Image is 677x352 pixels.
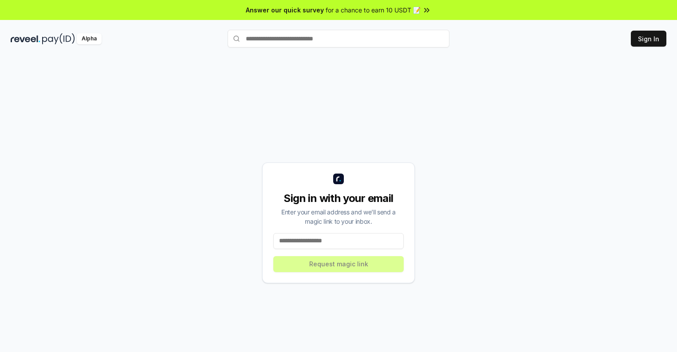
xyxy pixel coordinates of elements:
[42,33,75,44] img: pay_id
[326,5,421,15] span: for a chance to earn 10 USDT 📝
[77,33,102,44] div: Alpha
[333,174,344,184] img: logo_small
[631,31,666,47] button: Sign In
[273,207,404,226] div: Enter your email address and we’ll send a magic link to your inbox.
[11,33,40,44] img: reveel_dark
[273,191,404,206] div: Sign in with your email
[246,5,324,15] span: Answer our quick survey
